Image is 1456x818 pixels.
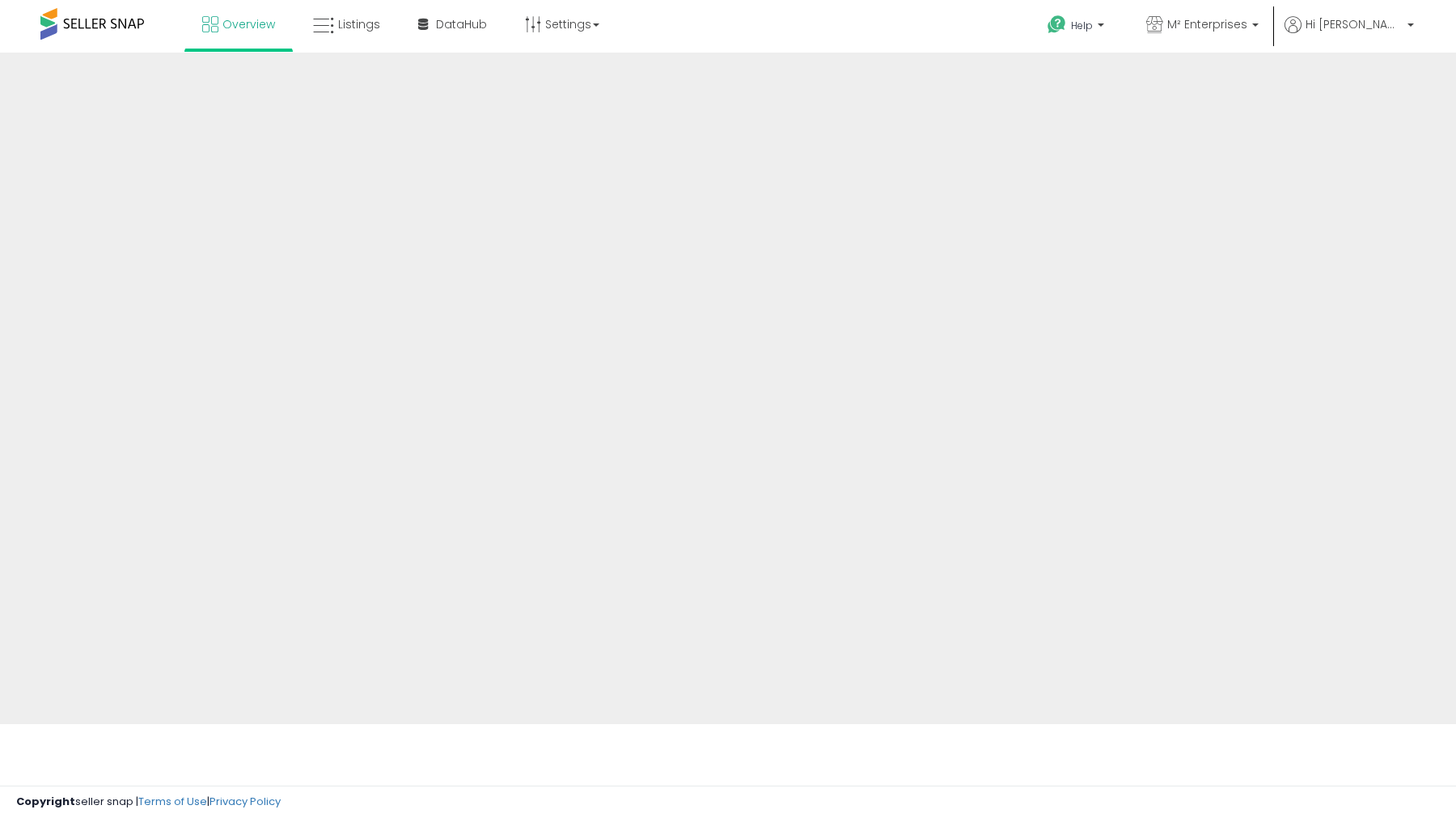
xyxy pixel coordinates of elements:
[1035,2,1120,53] a: Help
[338,16,380,32] span: Listings
[1306,16,1403,32] span: Hi [PERSON_NAME]
[222,16,275,32] span: Overview
[436,16,487,32] span: DataHub
[1047,15,1067,35] i: Get Help
[1285,16,1414,53] a: Hi [PERSON_NAME]
[1071,19,1093,32] span: Help
[1167,16,1247,32] span: M² Enterprises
